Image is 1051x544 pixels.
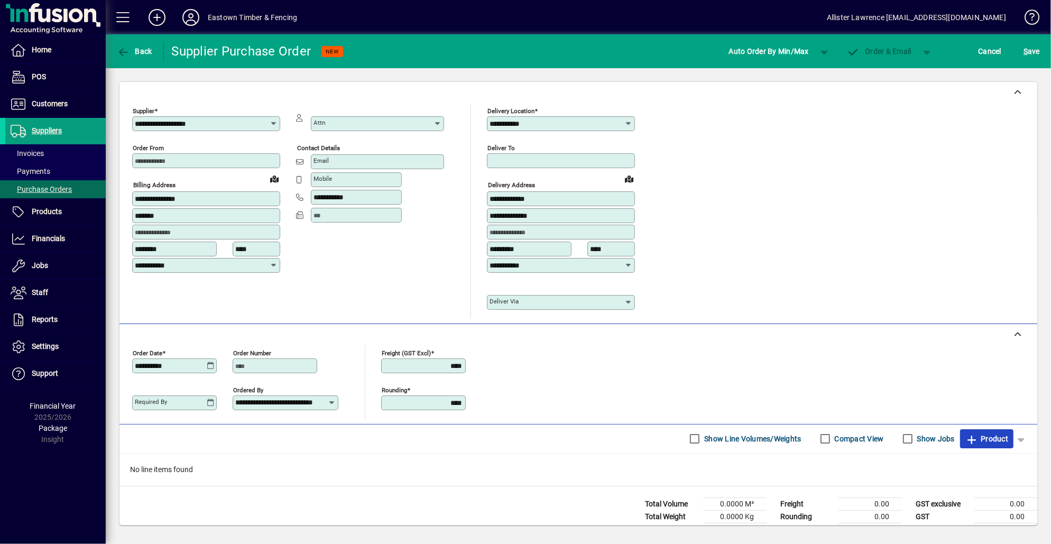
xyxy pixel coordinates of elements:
button: Order & Email [842,42,917,61]
mat-label: Rounding [382,386,407,393]
a: Jobs [5,253,106,279]
div: Supplier Purchase Order [172,43,311,60]
mat-label: Required by [135,398,167,405]
span: S [1024,47,1028,56]
span: Customers [32,99,68,108]
span: Financial Year [30,402,76,410]
span: Support [32,369,58,377]
td: 0.00 [974,497,1037,510]
mat-label: Email [314,157,329,164]
a: Products [5,199,106,225]
mat-label: Attn [314,119,325,126]
div: No line items found [119,454,1037,486]
td: GST inclusive [910,523,974,536]
button: Profile [174,8,208,27]
span: Purchase Orders [11,185,72,193]
td: 0.00 [974,523,1037,536]
mat-label: Ordered by [233,386,263,393]
span: Back [117,47,152,56]
span: Staff [32,288,48,297]
app-page-header-button: Back [106,42,164,61]
a: Staff [5,280,106,306]
button: Cancel [976,42,1004,61]
span: POS [32,72,46,81]
td: 0.00 [974,510,1037,523]
span: Order & Email [847,47,911,56]
label: Compact View [833,434,884,444]
td: 0.00 [838,497,902,510]
button: Add [140,8,174,27]
label: Show Jobs [915,434,955,444]
button: Auto Order By Min/Max [724,42,814,61]
mat-label: Deliver To [487,144,515,152]
a: View on map [621,170,638,187]
td: GST [910,510,974,523]
span: Auto Order By Min/Max [729,43,809,60]
span: Payments [11,167,50,176]
span: Cancel [979,43,1002,60]
a: Settings [5,334,106,360]
mat-label: Mobile [314,175,332,182]
a: POS [5,64,106,90]
a: Reports [5,307,106,333]
mat-label: Delivery Location [487,107,534,115]
mat-label: Order date [133,349,162,356]
td: Total Volume [640,497,703,510]
a: Payments [5,162,106,180]
span: Reports [32,315,58,324]
td: Rounding [775,510,838,523]
span: Suppliers [32,126,62,135]
label: Show Line Volumes/Weights [702,434,801,444]
div: Allister Lawrence [EMAIL_ADDRESS][DOMAIN_NAME] [827,9,1006,26]
mat-label: Order number [233,349,271,356]
span: Home [32,45,51,54]
td: Freight [775,497,838,510]
span: ave [1024,43,1040,60]
a: Customers [5,91,106,117]
span: Jobs [32,261,48,270]
span: Financials [32,234,65,243]
button: Back [114,42,155,61]
span: Package [39,424,67,432]
td: 0.0000 Kg [703,510,767,523]
a: Knowledge Base [1017,2,1038,36]
span: Invoices [11,149,44,158]
td: Total Weight [640,510,703,523]
span: Product [965,430,1008,447]
span: Products [32,207,62,216]
a: Financials [5,226,106,252]
mat-label: Supplier [133,107,154,115]
mat-label: Deliver via [490,298,519,305]
td: 0.0000 M³ [703,497,767,510]
button: Save [1021,42,1043,61]
a: Home [5,37,106,63]
button: Product [960,429,1013,448]
a: Support [5,361,106,387]
span: Settings [32,342,59,351]
a: Invoices [5,144,106,162]
span: NEW [326,48,339,55]
a: Purchase Orders [5,180,106,198]
mat-label: Order from [133,144,164,152]
div: Eastown Timber & Fencing [208,9,297,26]
a: View on map [266,170,283,187]
mat-label: Freight (GST excl) [382,349,431,356]
td: GST exclusive [910,497,974,510]
td: 0.00 [838,510,902,523]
